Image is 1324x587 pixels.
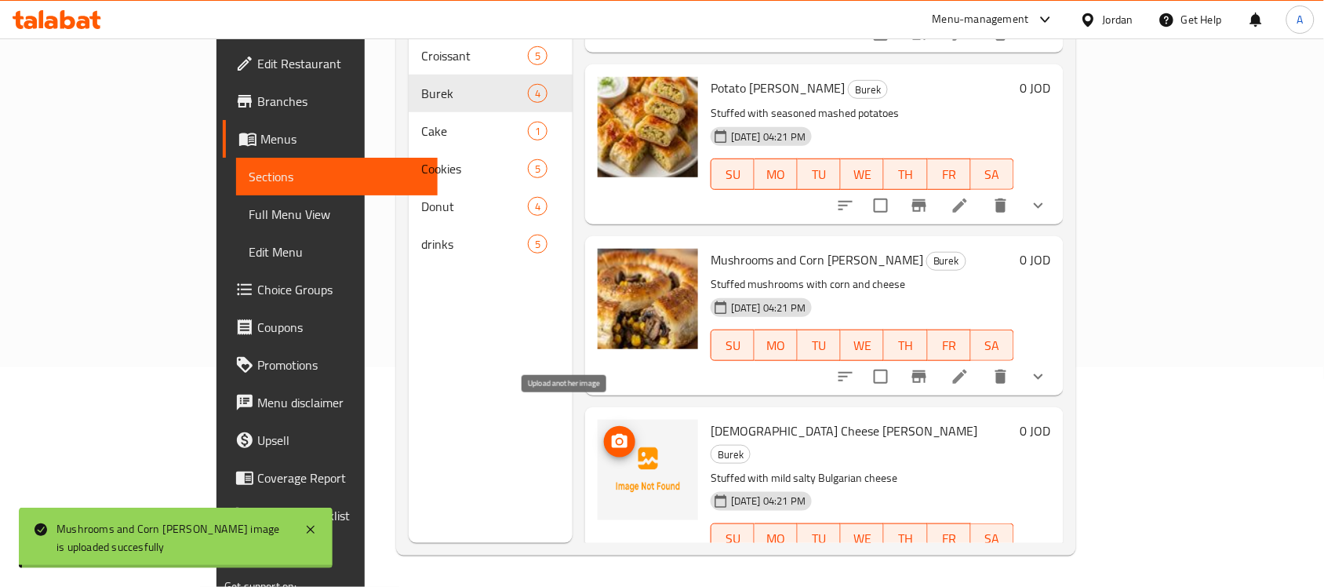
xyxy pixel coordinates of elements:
[928,523,971,555] button: FR
[884,159,927,190] button: TH
[249,205,425,224] span: Full Menu View
[804,163,835,186] span: TU
[528,159,547,178] div: items
[257,280,425,299] span: Choice Groups
[900,187,938,224] button: Branch-specific-item
[223,421,438,459] a: Upsell
[971,330,1014,361] button: SA
[409,75,573,112] div: Burek4
[529,199,547,214] span: 4
[236,158,438,195] a: Sections
[56,520,289,556] div: Mushrooms and Corn [PERSON_NAME] image is uploaded succesfully
[804,334,835,357] span: TU
[711,523,755,555] button: SU
[604,426,635,458] button: upload picture
[798,330,841,361] button: TU
[1020,187,1057,224] button: show more
[977,527,1008,550] span: SA
[827,358,864,396] button: sort-choices
[928,159,971,190] button: FR
[711,159,755,190] button: SU
[951,196,969,215] a: Edit menu item
[1020,249,1051,271] h6: 0 JOD
[409,150,573,188] div: Cookies5
[257,355,425,374] span: Promotions
[864,360,897,393] span: Select to update
[249,242,425,261] span: Edit Menu
[971,523,1014,555] button: SA
[421,197,527,216] span: Donut
[711,469,1014,488] p: Stuffed with mild salty Bulgarian cheese
[528,197,547,216] div: items
[223,497,438,534] a: Grocery Checklist
[725,301,812,315] span: [DATE] 04:21 PM
[1297,11,1304,28] span: A
[236,233,438,271] a: Edit Menu
[711,446,750,464] span: Burek
[864,189,897,222] span: Select to update
[761,334,791,357] span: MO
[421,159,527,178] span: Cookies
[884,523,927,555] button: TH
[971,159,1014,190] button: SA
[804,527,835,550] span: TU
[1020,358,1057,396] button: show more
[711,104,1014,123] p: Stuffed with seasoned mashed potatoes
[718,527,748,550] span: SU
[529,86,547,101] span: 4
[409,225,573,263] div: drinks5
[421,122,527,140] span: Cake
[409,31,573,269] nav: Menu sections
[257,318,425,337] span: Coupons
[223,82,438,120] a: Branches
[711,248,923,272] span: Mushrooms and Corn [PERSON_NAME]
[711,419,978,443] span: [DEMOGRAPHIC_DATA] Cheese [PERSON_NAME]
[409,112,573,150] div: Cake1
[711,445,751,464] div: Burek
[934,334,965,357] span: FR
[934,527,965,550] span: FR
[529,162,547,177] span: 5
[223,459,438,497] a: Coverage Report
[598,249,698,349] img: Mushrooms and Corn Burek
[755,159,798,190] button: MO
[934,163,965,186] span: FR
[761,163,791,186] span: MO
[528,122,547,140] div: items
[890,163,921,186] span: TH
[884,330,927,361] button: TH
[223,45,438,82] a: Edit Restaurant
[711,76,845,100] span: Potato [PERSON_NAME]
[257,54,425,73] span: Edit Restaurant
[421,84,527,103] span: Burek
[841,523,884,555] button: WE
[223,384,438,421] a: Menu disclaimer
[223,308,438,346] a: Coupons
[847,527,878,550] span: WE
[711,330,755,361] button: SU
[847,334,878,357] span: WE
[849,81,887,99] span: Burek
[725,129,812,144] span: [DATE] 04:21 PM
[257,393,425,412] span: Menu disclaimer
[223,346,438,384] a: Promotions
[926,252,966,271] div: Burek
[223,120,438,158] a: Menus
[841,330,884,361] button: WE
[755,523,798,555] button: MO
[257,431,425,450] span: Upsell
[977,334,1008,357] span: SA
[848,80,888,99] div: Burek
[257,506,425,525] span: Grocery Checklist
[529,124,547,139] span: 1
[249,167,425,186] span: Sections
[223,271,438,308] a: Choice Groups
[951,367,969,386] a: Edit menu item
[890,527,921,550] span: TH
[598,420,698,520] img: Bulgarian Cheese Burek
[1029,367,1048,386] svg: Show Choices
[421,235,527,253] span: drinks
[257,92,425,111] span: Branches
